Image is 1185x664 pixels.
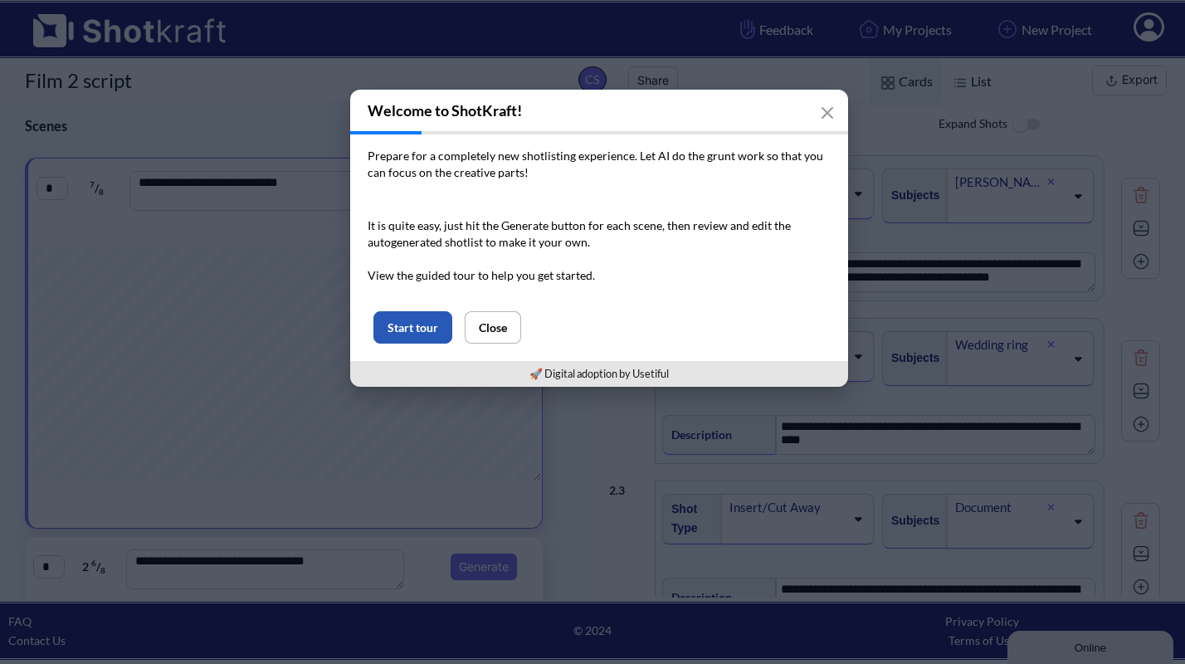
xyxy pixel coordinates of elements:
a: 🚀 Digital adoption by Usetiful [529,367,669,380]
div: Online [12,14,154,27]
button: Start tour [373,311,452,344]
span: Prepare for a completely new shotlisting experience. [368,149,637,163]
h3: Welcome to ShotKraft! [350,90,848,131]
p: It is quite easy, just hit the Generate button for each scene, then review and edit the autogener... [368,217,831,284]
button: Close [465,311,521,344]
